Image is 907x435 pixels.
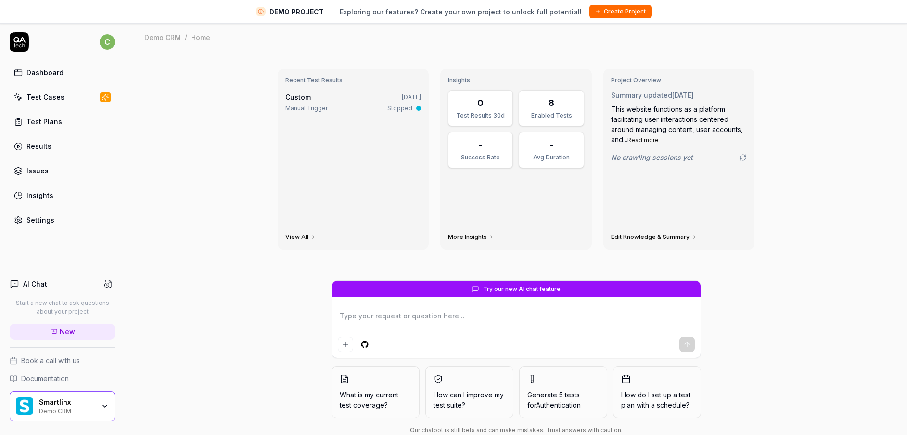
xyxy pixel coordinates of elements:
[519,366,607,418] button: Generate 5 tests forAuthentication
[10,63,115,82] a: Dashboard
[185,32,187,42] div: /
[21,373,69,383] span: Documentation
[549,138,553,151] div: -
[479,138,483,151] div: -
[144,32,181,42] div: Demo CRM
[21,356,80,366] span: Book a call with us
[10,161,115,180] a: Issues
[10,186,115,205] a: Insights
[26,117,62,127] div: Test Plans
[283,90,423,115] a: Custom[DATE]Manual TriggerStopped
[340,7,582,17] span: Exploring our features? Create your own project to unlock full potential!
[10,211,115,229] a: Settings
[454,153,507,162] div: Success Rate
[434,390,505,410] span: How can I improve my test suite?
[285,93,311,101] span: Custom
[10,299,115,316] p: Start a new chat to ask questions about your project
[191,32,210,42] div: Home
[454,111,507,120] div: Test Results 30d
[613,366,701,418] button: How do I set up a test plan with a schedule?
[611,77,747,84] h3: Project Overview
[611,233,697,241] a: Edit Knowledge & Summary
[332,366,420,418] button: What is my current test coverage?
[285,104,328,113] div: Manual Trigger
[10,391,115,421] button: Smartlinx LogoSmartlinxDemo CRM
[39,398,95,407] div: Smartlinx
[402,93,421,101] time: [DATE]
[100,34,115,50] span: c
[672,91,694,99] time: [DATE]
[611,91,672,99] span: Summary updated
[285,77,422,84] h3: Recent Test Results
[26,215,54,225] div: Settings
[10,137,115,156] a: Results
[26,67,64,78] div: Dashboard
[10,324,115,340] a: New
[627,136,659,145] button: Read more
[483,285,561,293] span: Try our new AI chat feature
[16,397,33,415] img: Smartlinx Logo
[269,7,324,17] span: DEMO PROJECT
[527,391,581,409] span: Generate 5 tests for Authentication
[340,390,411,410] span: What is my current test coverage?
[39,407,95,414] div: Demo CRM
[387,104,412,113] div: Stopped
[525,153,577,162] div: Avg Duration
[338,337,353,352] button: Add attachment
[332,426,701,435] div: Our chatbot is still beta and can make mistakes. Trust answers with caution.
[10,88,115,106] a: Test Cases
[10,373,115,383] a: Documentation
[10,112,115,131] a: Test Plans
[26,190,53,200] div: Insights
[26,141,51,151] div: Results
[10,356,115,366] a: Book a call with us
[739,154,747,161] a: Go to crawling settings
[549,96,554,109] div: 8
[621,390,693,410] span: How do I set up a test plan with a schedule?
[448,233,495,241] a: More Insights
[477,96,484,109] div: 0
[611,105,743,144] span: This website functions as a platform facilitating user interactions centered around managing cont...
[611,152,693,162] span: No crawling sessions yet
[60,327,75,337] span: New
[525,111,577,120] div: Enabled Tests
[448,77,584,84] h3: Insights
[285,233,316,241] a: View All
[26,92,64,102] div: Test Cases
[23,279,47,289] h4: AI Chat
[26,166,49,176] div: Issues
[589,5,652,18] button: Create Project
[100,32,115,52] button: c
[425,366,513,418] button: How can I improve my test suite?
